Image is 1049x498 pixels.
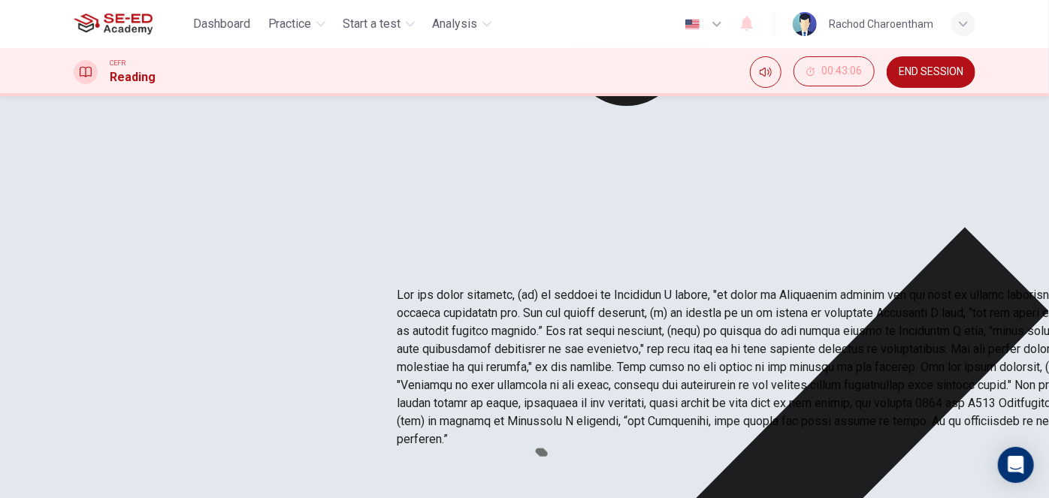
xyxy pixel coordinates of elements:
img: Profile picture [793,12,817,36]
span: Analysis [433,15,478,33]
div: Open Intercom Messenger [998,447,1034,483]
span: Practice [268,15,312,33]
h1: Reading [110,68,156,86]
span: Start a test [343,15,401,33]
div: Hide [794,56,875,88]
span: CEFR [110,58,125,68]
img: SE-ED Academy logo [74,9,153,39]
span: Dashboard [193,15,250,33]
img: en [683,19,702,30]
span: 00:43:06 [821,65,862,77]
div: Mute [750,56,781,88]
span: END SESSION [899,66,963,78]
div: Rachod Charoentham [829,15,933,33]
